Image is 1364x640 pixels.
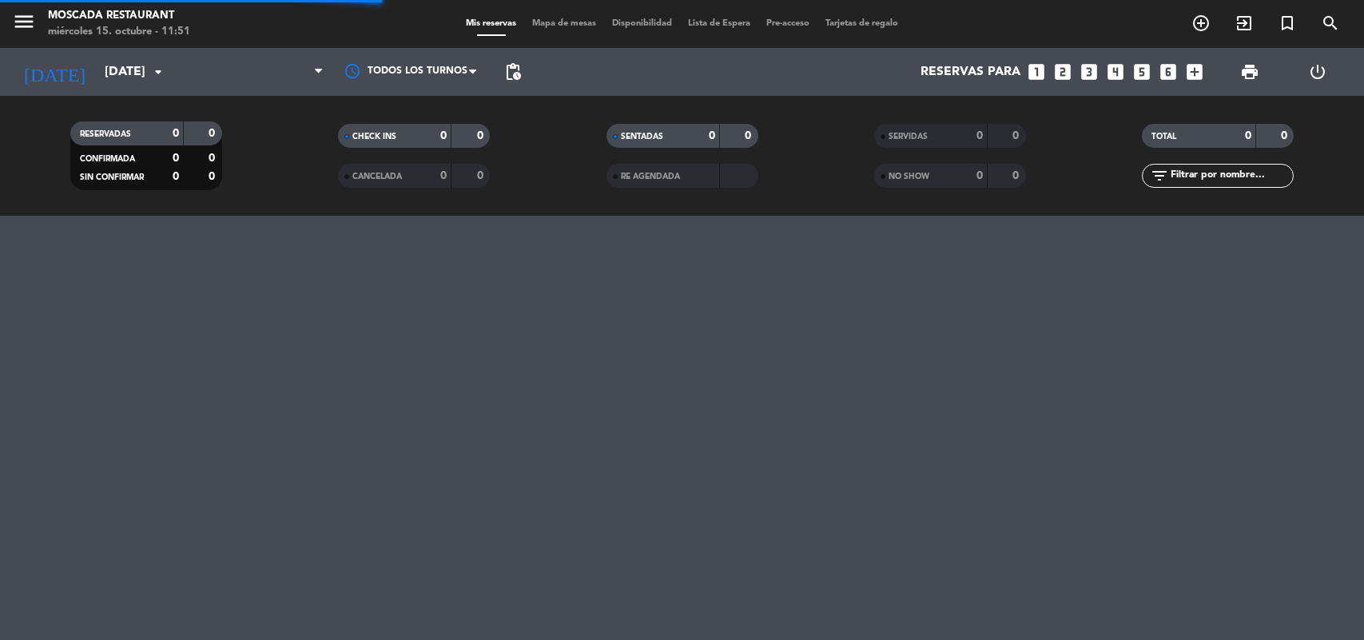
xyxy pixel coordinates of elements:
strong: 0 [1012,170,1022,181]
i: add_circle_outline [1191,14,1211,33]
div: miércoles 15. octubre - 11:51 [48,24,190,40]
strong: 0 [209,128,218,139]
span: Reservas para [921,65,1020,80]
i: add_box [1184,62,1205,82]
strong: 0 [709,130,715,141]
i: turned_in_not [1278,14,1297,33]
span: Mapa de mesas [524,19,604,28]
strong: 0 [976,170,983,181]
span: CANCELADA [352,173,402,181]
strong: 0 [477,130,487,141]
div: LOG OUT [1284,48,1352,96]
strong: 0 [173,153,179,164]
span: TOTAL [1151,133,1176,141]
strong: 0 [477,170,487,181]
span: RE AGENDADA [621,173,680,181]
strong: 0 [440,130,447,141]
i: power_settings_new [1308,62,1327,81]
span: print [1240,62,1259,81]
i: menu [12,10,36,34]
span: Pre-acceso [758,19,817,28]
i: [DATE] [12,54,97,89]
span: Disponibilidad [604,19,680,28]
span: Mis reservas [458,19,524,28]
strong: 0 [976,130,983,141]
strong: 0 [1281,130,1290,141]
strong: 0 [173,171,179,182]
strong: 0 [440,170,447,181]
i: looks_4 [1105,62,1126,82]
strong: 0 [745,130,754,141]
span: SERVIDAS [889,133,928,141]
input: Filtrar por nombre... [1169,167,1293,185]
i: looks_6 [1158,62,1179,82]
span: CONFIRMADA [80,155,135,163]
i: looks_two [1052,62,1073,82]
span: Tarjetas de regalo [817,19,906,28]
strong: 0 [209,153,218,164]
span: NO SHOW [889,173,929,181]
i: looks_5 [1131,62,1152,82]
span: pending_actions [503,62,523,81]
i: filter_list [1150,166,1169,185]
span: SIN CONFIRMAR [80,173,144,181]
strong: 0 [173,128,179,139]
span: Lista de Espera [680,19,758,28]
i: arrow_drop_down [149,62,168,81]
strong: 0 [209,171,218,182]
i: exit_to_app [1235,14,1254,33]
span: RESERVADAS [80,130,131,138]
i: looks_3 [1079,62,1100,82]
strong: 0 [1245,130,1251,141]
span: SENTADAS [621,133,663,141]
span: CHECK INS [352,133,396,141]
button: menu [12,10,36,39]
div: Moscada Restaurant [48,8,190,24]
i: search [1321,14,1340,33]
strong: 0 [1012,130,1022,141]
i: looks_one [1026,62,1047,82]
